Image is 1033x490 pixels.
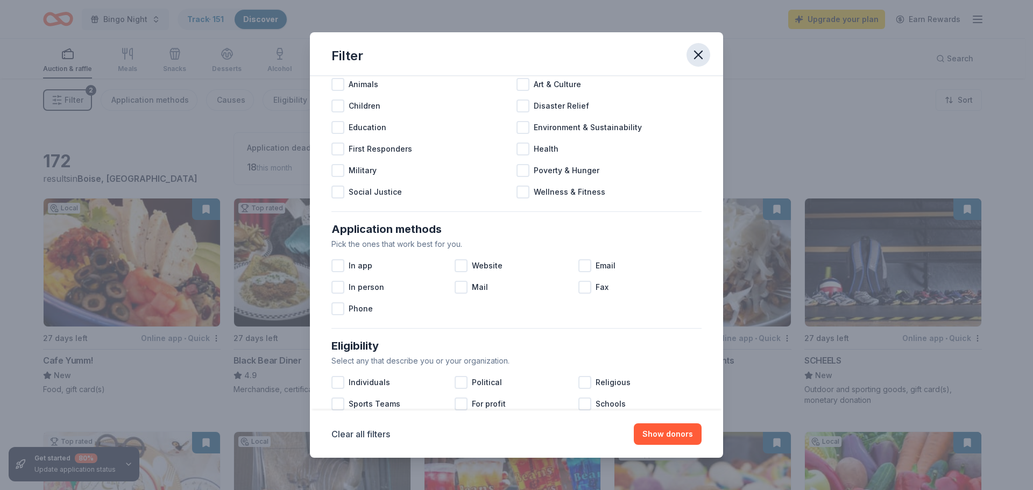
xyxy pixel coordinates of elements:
[472,259,503,272] span: Website
[349,78,378,91] span: Animals
[472,281,488,294] span: Mail
[534,100,589,112] span: Disaster Relief
[331,428,390,441] button: Clear all filters
[472,397,506,410] span: For profit
[349,143,412,155] span: First Responders
[331,337,702,354] div: Eligibility
[534,164,599,177] span: Poverty & Hunger
[596,397,626,410] span: Schools
[534,78,581,91] span: Art & Culture
[534,121,642,134] span: Environment & Sustainability
[349,376,390,389] span: Individuals
[472,376,502,389] span: Political
[349,121,386,134] span: Education
[349,164,377,177] span: Military
[534,143,558,155] span: Health
[634,423,702,445] button: Show donors
[534,186,605,198] span: Wellness & Fitness
[331,238,702,251] div: Pick the ones that work best for you.
[349,281,384,294] span: In person
[349,259,372,272] span: In app
[596,376,631,389] span: Religious
[331,221,702,238] div: Application methods
[349,302,373,315] span: Phone
[596,281,609,294] span: Fax
[331,47,363,65] div: Filter
[349,397,400,410] span: Sports Teams
[596,259,615,272] span: Email
[331,354,702,367] div: Select any that describe you or your organization.
[349,100,380,112] span: Children
[349,186,402,198] span: Social Justice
